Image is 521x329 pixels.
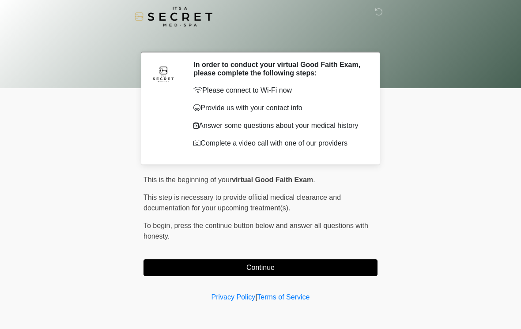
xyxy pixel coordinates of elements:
[232,176,313,183] strong: virtual Good Faith Exam
[255,293,257,301] a: |
[193,85,364,96] p: Please connect to Wi-Fi now
[257,293,310,301] a: Terms of Service
[313,176,315,183] span: .
[143,222,174,229] span: To begin,
[193,103,364,113] p: Provide us with your contact info
[193,120,364,131] p: Answer some questions about your medical history
[193,138,364,149] p: Complete a video call with one of our providers
[137,32,384,48] h1: ‎ ‎
[193,60,364,77] h2: In order to conduct your virtual Good Faith Exam, please complete the following steps:
[150,60,177,87] img: Agent Avatar
[135,7,212,26] img: It's A Secret Med Spa Logo
[143,259,378,276] button: Continue
[143,176,232,183] span: This is the beginning of your
[143,222,368,240] span: press the continue button below and answer all questions with honesty.
[143,194,341,212] span: This step is necessary to provide official medical clearance and documentation for your upcoming ...
[211,293,256,301] a: Privacy Policy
